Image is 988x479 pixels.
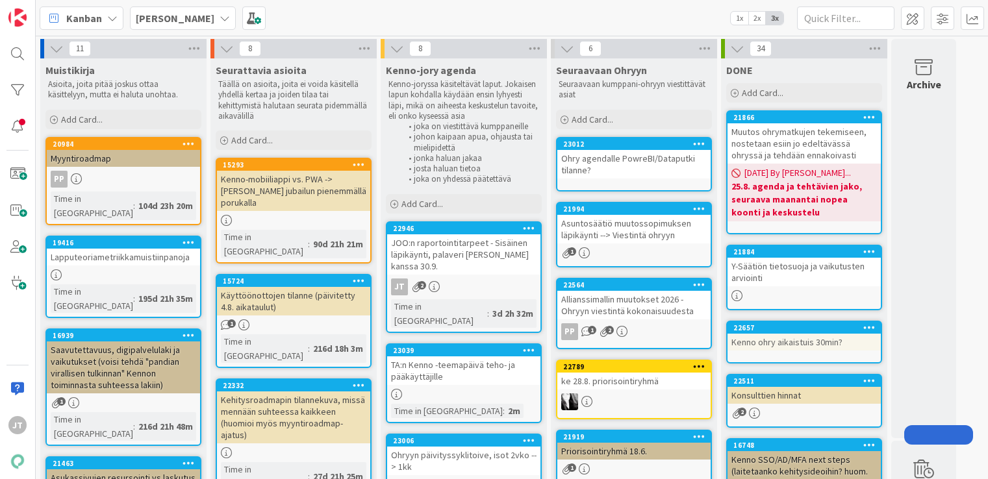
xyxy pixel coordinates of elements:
div: 21884Y-Säätiön tietosuoja ja vaikutusten arviointi [728,246,881,286]
span: 1 [227,319,236,328]
div: JOO:n raportointitarpeet - Sisäinen läpikäynti, palaveri [PERSON_NAME] kanssa 30.9. [387,234,540,275]
span: [DATE] By [PERSON_NAME]... [744,166,851,180]
b: 25.8. agenda ja tehtävien jako, seuraava maanantai nopea koonti ja keskustelu [731,180,877,219]
div: 22564 [563,280,711,289]
div: 23039TA:n Kenno -teemapäivä teho- ja pääkäyttäjille [387,345,540,385]
div: 3d 2h 32m [489,306,537,321]
a: 22789ke 28.8. priorisointiryhmäKV [556,360,712,419]
span: 3x [766,12,783,25]
div: 22564Allianssimallin muutokset 2026 - Ohryyn viestintä kokonaisuudesta [557,279,711,319]
a: 19416LapputeoriametriikkamuistiinpanojaTime in [GEOGRAPHIC_DATA]:195d 21h 35m [45,236,201,318]
div: 21884 [728,246,881,258]
div: 22657 [728,322,881,334]
div: Time in [GEOGRAPHIC_DATA] [221,230,308,258]
div: 22511 [733,376,881,386]
div: 22789 [563,362,711,371]
div: Asuntosäätiö muutossopimuksen läpikäynti --> Viestintä ohryyn [557,215,711,243]
div: 21994 [557,203,711,215]
div: PP [561,323,578,340]
div: 195d 21h 35m [135,291,196,306]
div: 23012Ohry agendalle PowreBI/Dataputki tilanne? [557,138,711,178]
span: Add Card... [742,87,783,99]
div: 21866 [728,112,881,123]
div: 22332 [223,381,370,390]
div: 21866Muutos ohrymatkujen tekemiseen, nostetaan esiin jo edeltävässä ohryssä ja tehdään ennakoivasti [728,112,881,164]
div: 22511 [728,375,881,387]
img: avatar [8,452,27,471]
div: 22332Kehitysroadmapin tilannekuva, missä mennään suhteessa kaikkeen (huomioi myös myyntiroadmap-a... [217,380,370,443]
a: 15724Käyttöönottojen tilanne (päivitetty 4.8. aikataulut)Time in [GEOGRAPHIC_DATA]:216d 18h 3m [216,274,372,368]
div: 22946JOO:n raportointitarpeet - Sisäinen läpikäynti, palaveri [PERSON_NAME] kanssa 30.9. [387,223,540,275]
div: Time in [GEOGRAPHIC_DATA] [391,299,487,328]
span: DONE [726,64,753,77]
div: 23012 [563,140,711,149]
div: 15293 [217,159,370,171]
div: JT [8,416,27,434]
div: 21994 [563,204,711,214]
span: Seuraavaan Ohryyn [556,64,647,77]
a: 22564Allianssimallin muutokset 2026 - Ohryyn viestintä kokonaisuudestaPP [556,278,712,349]
div: 23039 [393,346,540,355]
li: josta haluan tietoa [401,164,540,174]
div: 15724 [217,275,370,287]
div: 22564 [557,279,711,291]
span: 1 [57,397,66,406]
div: 21463 [47,458,200,469]
div: 16939Saavutettavuus, digipalvelulaki ja vaikutukset (voisi tehdä "pandian virallisen tulkinnan" K... [47,330,200,393]
div: Time in [GEOGRAPHIC_DATA] [51,191,133,220]
div: 22789ke 28.8. priorisointiryhmä [557,361,711,389]
div: 104d 23h 20m [135,199,196,213]
div: Saavutettavuus, digipalvelulaki ja vaikutukset (voisi tehdä "pandian virallisen tulkinnan" Kennon... [47,341,200,393]
div: 22657Kenno ohry aikaistuis 30min? [728,322,881,350]
a: 21884Y-Säätiön tietosuoja ja vaikutusten arviointi [726,245,882,310]
span: Kenno-jory agenda [386,64,476,77]
div: PP [557,323,711,340]
div: 21919 [557,431,711,443]
div: TA:n Kenno -teemapäivä teho- ja pääkäyttäjille [387,356,540,385]
div: 20984 [47,138,200,150]
a: 16939Saavutettavuus, digipalvelulaki ja vaikutukset (voisi tehdä "pandian virallisen tulkinnan" K... [45,328,201,446]
span: : [133,291,135,306]
li: johon kaipaan apua, ohjausta tai mielipidettä [401,132,540,153]
div: Kehitysroadmapin tilannekuva, missä mennään suhteessa kaikkeen (huomioi myös myyntiroadmap-ajatus) [217,391,370,443]
div: Muutos ohrymatkujen tekemiseen, nostetaan esiin jo edeltävässä ohryssä ja tehdään ennakoivasti [728,123,881,164]
p: Kenno-joryssa käsiteltävät laput. Jokaisen lapun kohdalla käydään ensin lyhyesti läpi, mikä on ai... [388,79,539,121]
div: Y-Säätiön tietosuoja ja vaikutusten arviointi [728,258,881,286]
div: 21919 [563,432,711,441]
div: Myyntiroadmap [47,150,200,167]
div: 22332 [217,380,370,391]
span: Add Card... [231,134,273,146]
span: Seurattavia asioita [216,64,307,77]
span: 34 [750,41,772,56]
div: 23006 [387,435,540,447]
div: 20984 [53,140,200,149]
div: 22789 [557,361,711,373]
div: 16939 [47,330,200,341]
div: Konsulttien hinnat [728,387,881,404]
div: 21463 [53,459,200,468]
span: : [503,404,505,418]
div: 22511Konsulttien hinnat [728,375,881,404]
p: Täällä on asioita, joita ei voida käsitellä yhdellä kertaa ja joiden tilaa tai kehittymistä halut... [218,79,369,121]
div: Allianssimallin muutokset 2026 - Ohryyn viestintä kokonaisuudesta [557,291,711,319]
div: Time in [GEOGRAPHIC_DATA] [51,412,133,441]
span: 1x [731,12,748,25]
div: Ohry agendalle PowreBI/Dataputki tilanne? [557,150,711,178]
div: 15293Kenno-mobiiliappi vs. PWA -> [PERSON_NAME] jubailun pienemmällä porukalla [217,159,370,211]
span: 6 [579,41,602,56]
div: 216d 21h 48m [135,419,196,434]
a: 23012Ohry agendalle PowreBI/Dataputki tilanne? [556,137,712,191]
span: 1 [568,463,576,472]
div: JT [391,278,408,295]
div: 22946 [393,224,540,233]
div: Ohryyn päivityssyklitoive, isot 2vko --> 1kk [387,447,540,475]
img: KV [561,393,578,410]
div: 23012 [557,138,711,150]
div: 15724 [223,276,370,286]
input: Quick Filter... [797,6,894,30]
div: 21919Priorisointiryhmä 18.6. [557,431,711,460]
span: : [133,199,135,213]
div: Lapputeoriametriikkamuistiinpanoja [47,249,200,265]
div: 23039 [387,345,540,356]
div: KV [557,393,711,410]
